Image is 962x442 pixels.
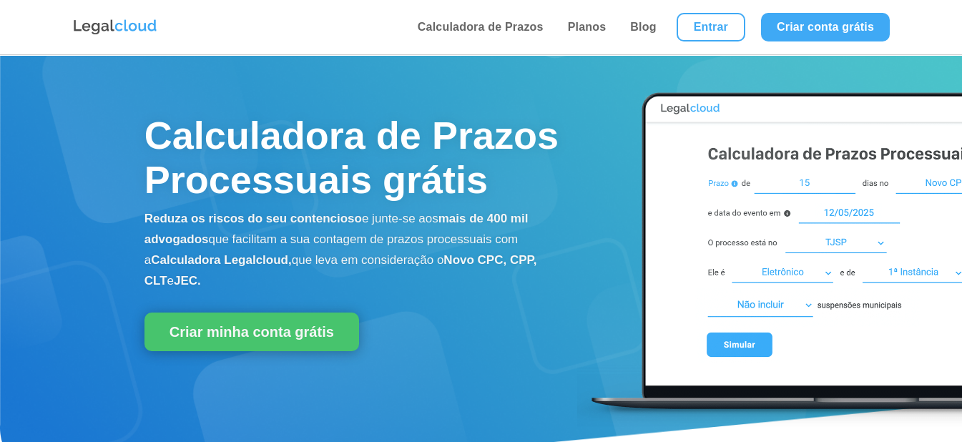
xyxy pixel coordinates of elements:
b: JEC. [174,274,201,288]
b: Novo CPC, CPP, CLT [144,253,537,288]
b: Calculadora Legalcloud, [151,253,292,267]
p: e junte-se aos que facilitam a sua contagem de prazos processuais com a que leva em consideração o e [144,209,577,291]
a: Entrar [677,13,745,41]
a: Criar conta grátis [761,13,890,41]
img: Logo da Legalcloud [72,18,158,36]
span: Calculadora de Prazos Processuais grátis [144,114,559,201]
a: Criar minha conta grátis [144,313,359,351]
b: Reduza os riscos do seu contencioso [144,212,362,225]
b: mais de 400 mil advogados [144,212,529,246]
